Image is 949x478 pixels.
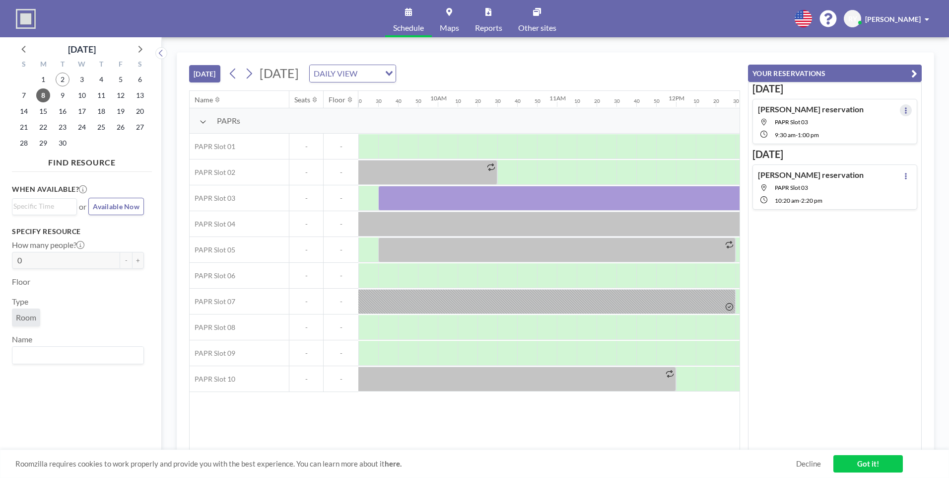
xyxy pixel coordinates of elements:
[75,120,89,134] span: Wednesday, September 24, 2025
[324,142,358,151] span: -
[748,65,922,82] button: YOUR RESERVATIONS
[190,323,235,332] span: PAPR Slot 08
[133,73,147,86] span: Saturday, September 6, 2025
[56,73,69,86] span: Tuesday, September 2, 2025
[475,98,481,104] div: 20
[775,131,796,139] span: 9:30 AM
[68,42,96,56] div: [DATE]
[36,120,50,134] span: Monday, September 22, 2025
[310,65,396,82] div: Search for option
[430,94,447,102] div: 10AM
[75,104,89,118] span: Wednesday, September 17, 2025
[455,98,461,104] div: 10
[798,131,819,139] span: 1:00 PM
[289,194,323,203] span: -
[13,349,138,362] input: Search for option
[88,198,144,215] button: Available Now
[34,59,53,72] div: M
[133,120,147,134] span: Saturday, September 27, 2025
[190,142,235,151] span: PAPR Slot 01
[12,240,84,250] label: How many people?
[801,197,822,204] span: 2:20 PM
[12,154,152,167] h4: FIND RESOURCE
[289,349,323,358] span: -
[329,95,345,104] div: Floor
[614,98,620,104] div: 30
[415,98,421,104] div: 50
[324,349,358,358] span: -
[356,98,362,104] div: 20
[775,118,808,126] span: PAPR Slot 03
[848,14,857,23] span: RY
[289,323,323,332] span: -
[775,184,808,191] span: PAPR Slot 03
[190,168,235,177] span: PAPR Slot 02
[93,202,139,211] span: Available Now
[132,252,144,269] button: +
[190,375,235,384] span: PAPR Slot 10
[36,88,50,102] span: Monday, September 8, 2025
[36,136,50,150] span: Monday, September 29, 2025
[16,313,36,322] span: Room
[17,104,31,118] span: Sunday, September 14, 2025
[189,65,220,82] button: [DATE]
[114,73,128,86] span: Friday, September 5, 2025
[75,73,89,86] span: Wednesday, September 3, 2025
[13,201,71,212] input: Search for option
[360,67,379,80] input: Search for option
[36,73,50,86] span: Monday, September 1, 2025
[396,98,402,104] div: 40
[733,98,739,104] div: 30
[289,271,323,280] span: -
[324,194,358,203] span: -
[94,88,108,102] span: Thursday, September 11, 2025
[14,59,34,72] div: S
[133,88,147,102] span: Saturday, September 13, 2025
[475,24,502,32] span: Reports
[12,297,28,307] label: Type
[72,59,92,72] div: W
[324,323,358,332] span: -
[190,297,235,306] span: PAPR Slot 07
[324,271,358,280] span: -
[654,98,660,104] div: 50
[12,347,143,364] div: Search for option
[190,194,235,203] span: PAPR Slot 03
[289,375,323,384] span: -
[94,120,108,134] span: Thursday, September 25, 2025
[130,59,149,72] div: S
[75,88,89,102] span: Wednesday, September 10, 2025
[94,104,108,118] span: Thursday, September 18, 2025
[56,104,69,118] span: Tuesday, September 16, 2025
[114,104,128,118] span: Friday, September 19, 2025
[376,98,382,104] div: 30
[79,202,86,212] span: or
[693,98,699,104] div: 10
[518,24,556,32] span: Other sites
[515,98,521,104] div: 40
[752,148,917,160] h3: [DATE]
[289,168,323,177] span: -
[190,349,235,358] span: PAPR Slot 09
[324,220,358,229] span: -
[796,459,821,469] a: Decline
[549,94,566,102] div: 11AM
[865,15,921,23] span: [PERSON_NAME]
[217,116,240,126] span: PAPRs
[289,297,323,306] span: -
[574,98,580,104] div: 10
[114,88,128,102] span: Friday, September 12, 2025
[324,297,358,306] span: -
[289,245,323,254] span: -
[56,120,69,134] span: Tuesday, September 23, 2025
[94,73,108,86] span: Thursday, September 4, 2025
[594,98,600,104] div: 20
[133,104,147,118] span: Saturday, September 20, 2025
[260,66,299,80] span: [DATE]
[289,220,323,229] span: -
[12,227,144,236] h3: Specify resource
[195,95,213,104] div: Name
[713,98,719,104] div: 20
[669,94,684,102] div: 12PM
[190,220,235,229] span: PAPR Slot 04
